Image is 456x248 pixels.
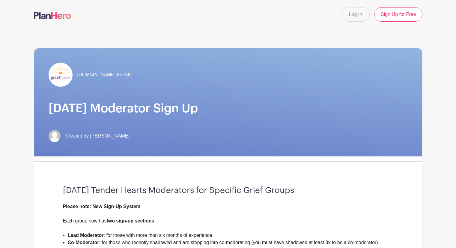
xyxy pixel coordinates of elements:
h3: [DATE] Tender Hearts Moderators for Specific Grief Groups [63,186,393,196]
img: logo-507f7623f17ff9eddc593b1ce0a138ce2505c220e1c5a4e2b4648c50719b7d32.svg [34,12,71,19]
strong: Lead Moderator [68,233,104,238]
span: Created by [PERSON_NAME] [65,132,130,140]
strong: Co-Moderator [68,240,99,245]
a: Log In [341,7,370,22]
div: Each group now has [63,217,393,232]
strong: two sign-up sections [106,218,154,223]
span: [DOMAIN_NAME] Events [77,71,132,78]
li: : for those with more than six months of experience [68,232,393,239]
strong: Please note: New Sign-Up System [63,204,141,209]
img: grief-logo-planhero.png [49,63,73,87]
a: Sign Up for Free [374,7,422,22]
img: default-ce2991bfa6775e67f084385cd625a349d9dcbb7a52a09fb2fda1e96e2d18dcdb.png [49,130,61,142]
h1: [DATE] Moderator Sign Up [49,101,408,116]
